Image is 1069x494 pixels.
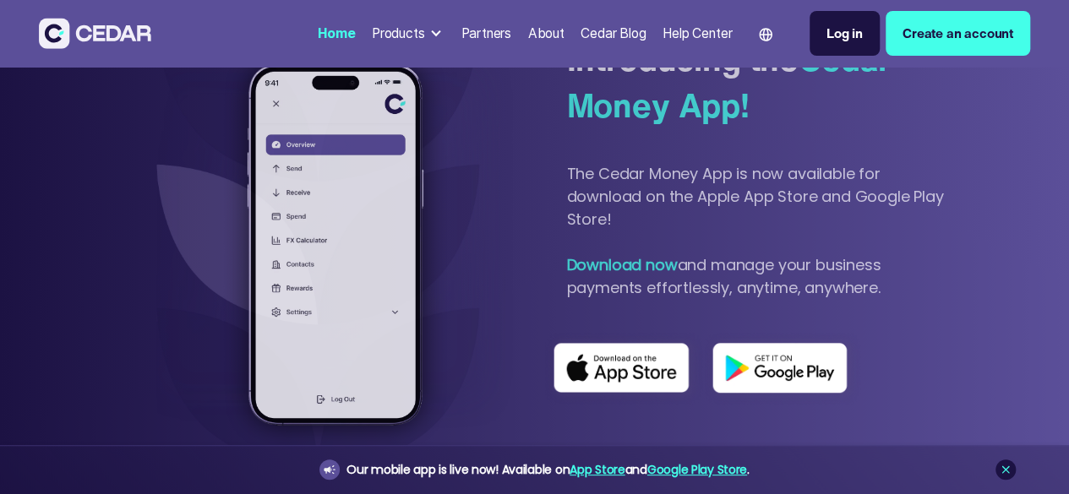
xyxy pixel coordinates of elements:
div: Partners [461,24,511,43]
a: Create an account [886,11,1030,56]
div: Our mobile app is live now! Available on and . [346,459,749,480]
div: The Cedar Money App is now available for download on the Apple App Store and Google Play Store! a... [567,162,946,299]
div: Log in [826,24,863,43]
div: Help Center [663,24,732,43]
div: Home [318,24,355,43]
div: Products [372,24,425,43]
img: cedar mobile app [220,34,452,454]
a: Google Play Store [647,461,747,478]
span: Cedar Money App! [567,35,892,129]
a: App Store [570,461,624,478]
div: Products [365,17,451,50]
div: About [528,24,564,43]
a: About [521,15,571,52]
img: announcement [323,463,336,476]
a: Home [311,15,362,52]
a: Partners [455,15,518,52]
strong: Download now [567,254,678,275]
a: Log in [810,11,880,56]
a: Help Center [656,15,739,52]
div: Cedar Blog [581,24,646,43]
div: Introducing the [567,36,946,128]
a: Cedar Blog [574,15,652,52]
